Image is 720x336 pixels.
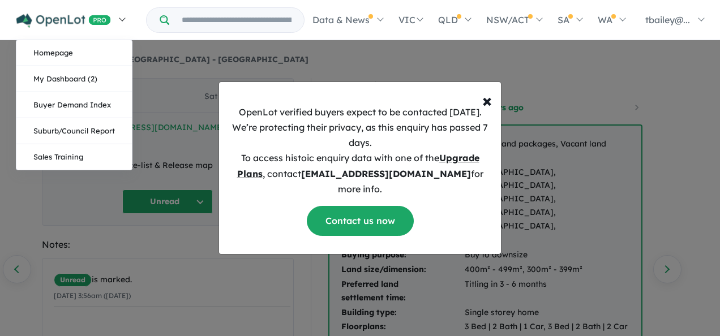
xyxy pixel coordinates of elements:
[16,14,111,28] img: Openlot PRO Logo White
[307,206,414,236] a: Contact us now
[16,118,132,144] a: Suburb/Council Report
[228,105,492,197] p: OpenLot verified buyers expect to be contacted [DATE]. We’re protecting their privacy, as this en...
[16,40,132,66] a: Homepage
[16,144,132,170] a: Sales Training
[645,14,690,25] span: tbailey@...
[237,152,479,179] u: Upgrade Plans
[482,89,492,111] span: ×
[16,66,132,92] a: My Dashboard (2)
[301,168,471,179] b: [EMAIL_ADDRESS][DOMAIN_NAME]
[16,92,132,118] a: Buyer Demand Index
[172,8,302,32] input: Try estate name, suburb, builder or developer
